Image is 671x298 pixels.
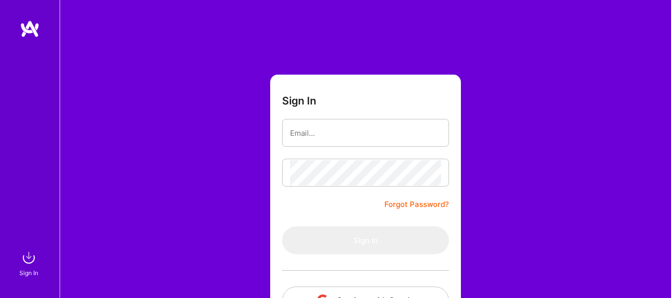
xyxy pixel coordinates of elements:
a: sign inSign In [21,248,39,278]
h3: Sign In [282,95,316,107]
a: Forgot Password? [384,199,449,210]
div: Sign In [19,268,38,278]
button: Sign In [282,226,449,254]
img: logo [20,20,40,38]
img: sign in [19,248,39,268]
input: Email... [290,120,441,146]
